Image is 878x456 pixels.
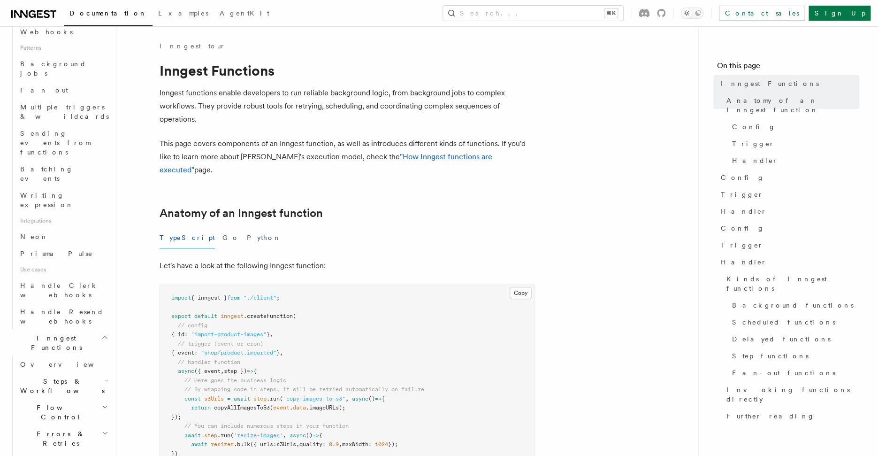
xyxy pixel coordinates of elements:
[276,349,280,356] span: }
[16,277,110,303] a: Handle Clerk webhooks
[721,207,767,216] span: Handler
[227,294,240,301] span: from
[732,334,831,344] span: Delayed functions
[8,330,110,356] button: Inngest Functions
[280,349,283,356] span: ,
[20,282,99,299] span: Handle Clerk webhooks
[270,331,273,338] span: ,
[510,287,532,299] button: Copy
[158,9,208,17] span: Examples
[184,395,201,402] span: const
[221,313,244,319] span: inngest
[247,368,253,374] span: =>
[191,404,211,411] span: return
[368,395,375,402] span: ()
[20,28,73,36] span: Webhooks
[16,303,110,330] a: Handle Resend webhooks
[299,441,322,448] span: quality
[204,432,217,439] span: step
[20,192,74,209] span: Writing expression
[717,254,859,271] a: Handler
[201,349,276,356] span: "shop/product.imported"
[16,125,110,161] a: Sending events from functions
[267,331,270,338] span: }
[728,331,859,348] a: Delayed functions
[732,122,776,131] span: Config
[273,441,276,448] span: :
[732,301,854,310] span: Background functions
[250,441,273,448] span: ({ urls
[16,373,110,399] button: Steps & Workflows
[276,441,296,448] span: s3Urls
[723,92,859,118] a: Anatomy of an Inngest function
[809,6,870,21] a: Sign Up
[728,314,859,331] a: Scheduled functions
[273,404,290,411] span: event
[306,404,345,411] span: .imageURLs);
[16,23,110,40] a: Webhooks
[313,432,319,439] span: =>
[217,432,230,439] span: .run
[721,190,763,199] span: Trigger
[290,404,293,411] span: .
[220,9,269,17] span: AgentKit
[296,441,299,448] span: ,
[160,207,323,220] a: Anatomy of an Inngest function
[16,55,110,82] a: Background jobs
[16,40,110,55] span: Patterns
[721,173,764,182] span: Config
[191,331,267,338] span: "import-product-images"
[382,395,385,402] span: {
[375,395,382,402] span: =>
[160,41,225,51] a: Inngest tour
[732,156,778,165] span: Handler
[20,250,93,257] span: Prisma Pulse
[293,313,296,319] span: (
[728,152,859,169] a: Handler
[64,3,153,26] a: Documentation
[719,6,805,21] a: Contact sales
[171,294,191,301] span: import
[732,139,775,148] span: Trigger
[16,245,110,262] a: Prisma Pulse
[160,62,535,79] h1: Inngest Functions
[227,395,230,402] span: =
[16,399,110,425] button: Flow Control
[726,385,859,404] span: Invoking functions directly
[723,381,859,408] a: Invoking functions directly
[160,86,535,126] p: Inngest functions enable developers to run reliable background logic, from background jobs to com...
[253,368,257,374] span: {
[276,294,280,301] span: ;
[214,404,270,411] span: copyAllImagesToS3
[234,395,250,402] span: await
[178,368,194,374] span: async
[16,377,105,395] span: Steps & Workflows
[204,395,224,402] span: s3Urls
[293,404,306,411] span: data
[184,432,201,439] span: await
[319,432,322,439] span: {
[604,8,618,18] kbd: ⌘K
[388,441,398,448] span: });
[244,313,293,319] span: .createFunction
[717,237,859,254] a: Trigger
[717,60,859,75] h4: On this page
[322,441,326,448] span: :
[171,331,184,338] span: { id
[723,408,859,425] a: Further reading
[16,187,110,213] a: Writing expression
[20,86,68,94] span: Fan out
[728,364,859,381] a: Fan-out functions
[717,186,859,203] a: Trigger
[191,294,227,301] span: { inngest }
[16,429,102,448] span: Errors & Retries
[20,60,86,77] span: Background jobs
[171,349,194,356] span: { event
[153,3,214,25] a: Examples
[717,203,859,220] a: Handler
[717,169,859,186] a: Config
[375,441,388,448] span: 1024
[16,425,110,452] button: Errors & Retries
[306,432,313,439] span: ()
[214,3,275,25] a: AgentKit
